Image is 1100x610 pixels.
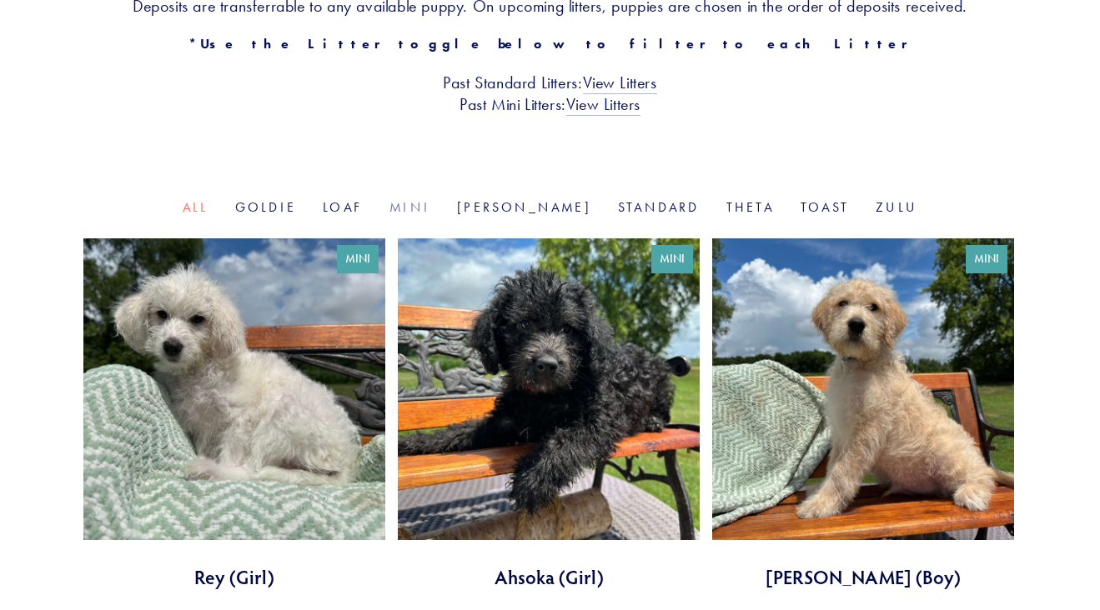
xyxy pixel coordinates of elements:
a: View Litters [583,72,657,94]
a: Toast [801,199,849,215]
a: Loaf [323,199,363,215]
a: [PERSON_NAME] [457,199,591,215]
a: View Litters [566,94,640,116]
a: Standard [618,199,700,215]
a: Theta [726,199,774,215]
strong: *Use the Litter toggle below to filter to each Litter [188,36,912,52]
a: Mini [389,199,430,215]
a: All [183,199,208,215]
h3: Past Standard Litters: Past Mini Litters: [83,72,1017,115]
a: Goldie [235,199,296,215]
a: Zulu [876,199,917,215]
